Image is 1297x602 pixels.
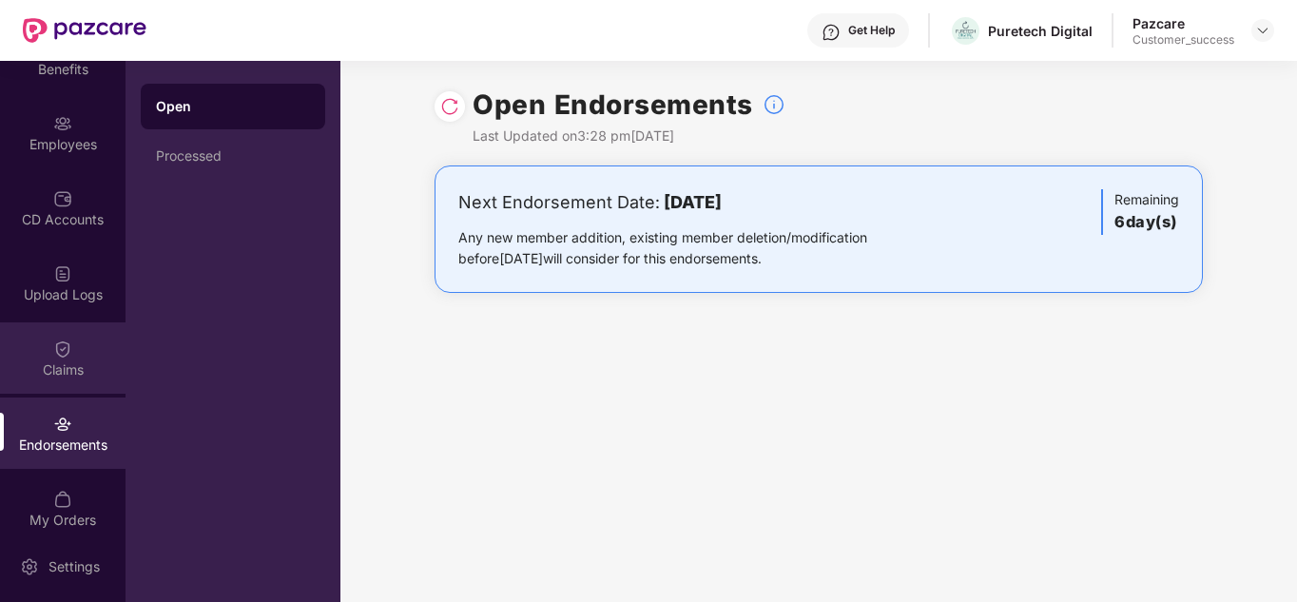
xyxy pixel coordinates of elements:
div: Last Updated on 3:28 pm[DATE] [473,126,785,146]
img: svg+xml;base64,PHN2ZyBpZD0iQ2xhaW0iIHhtbG5zPSJodHRwOi8vd3d3LnczLm9yZy8yMDAwL3N2ZyIgd2lkdGg9IjIwIi... [53,340,72,359]
img: New Pazcare Logo [23,18,146,43]
img: svg+xml;base64,PHN2ZyBpZD0iRW1wbG95ZWVzIiB4bWxucz0iaHR0cDovL3d3dy53My5vcmcvMjAwMC9zdmciIHdpZHRoPS... [53,114,72,133]
div: Any new member addition, existing member deletion/modification before [DATE] will consider for th... [458,227,927,269]
div: Open [156,97,310,116]
img: svg+xml;base64,PHN2ZyBpZD0iU2V0dGluZy0yMHgyMCIgeG1sbnM9Imh0dHA6Ly93d3cudzMub3JnLzIwMDAvc3ZnIiB3aW... [20,557,39,576]
div: Pazcare [1132,14,1234,32]
img: svg+xml;base64,PHN2ZyBpZD0iUmVsb2FkLTMyeDMyIiB4bWxucz0iaHR0cDovL3d3dy53My5vcmcvMjAwMC9zdmciIHdpZH... [440,97,459,116]
div: Puretech Digital [988,22,1093,40]
img: svg+xml;base64,PHN2ZyBpZD0iRW5kb3JzZW1lbnRzIiB4bWxucz0iaHR0cDovL3d3dy53My5vcmcvMjAwMC9zdmciIHdpZH... [53,415,72,434]
div: Processed [156,148,310,164]
div: Next Endorsement Date: [458,189,927,216]
img: svg+xml;base64,PHN2ZyBpZD0iVXBsb2FkX0xvZ3MiIGRhdGEtbmFtZT0iVXBsb2FkIExvZ3MiIHhtbG5zPSJodHRwOi8vd3... [53,264,72,283]
img: svg+xml;base64,PHN2ZyBpZD0iRHJvcGRvd24tMzJ4MzIiIHhtbG5zPSJodHRwOi8vd3d3LnczLm9yZy8yMDAwL3N2ZyIgd2... [1255,23,1270,38]
img: svg+xml;base64,PHN2ZyBpZD0iQ0RfQWNjb3VudHMiIGRhdGEtbmFtZT0iQ0QgQWNjb3VudHMiIHhtbG5zPSJodHRwOi8vd3... [53,189,72,208]
img: svg+xml;base64,PHN2ZyBpZD0iSGVscC0zMngzMiIgeG1sbnM9Imh0dHA6Ly93d3cudzMub3JnLzIwMDAvc3ZnIiB3aWR0aD... [822,23,841,42]
div: Customer_success [1132,32,1234,48]
b: [DATE] [664,192,722,212]
div: Get Help [848,23,895,38]
img: svg+xml;base64,PHN2ZyBpZD0iSW5mb18tXzMyeDMyIiBkYXRhLW5hbWU9IkluZm8gLSAzMngzMiIgeG1sbnM9Imh0dHA6Ly... [763,93,785,116]
h1: Open Endorsements [473,84,753,126]
img: Puretech%20Logo%20Dark%20-Vertical.png [952,17,979,45]
div: Remaining [1101,189,1179,235]
img: svg+xml;base64,PHN2ZyBpZD0iTXlfT3JkZXJzIiBkYXRhLW5hbWU9Ik15IE9yZGVycyIgeG1sbnM9Imh0dHA6Ly93d3cudz... [53,490,72,509]
div: Settings [43,557,106,576]
h3: 6 day(s) [1114,210,1179,235]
